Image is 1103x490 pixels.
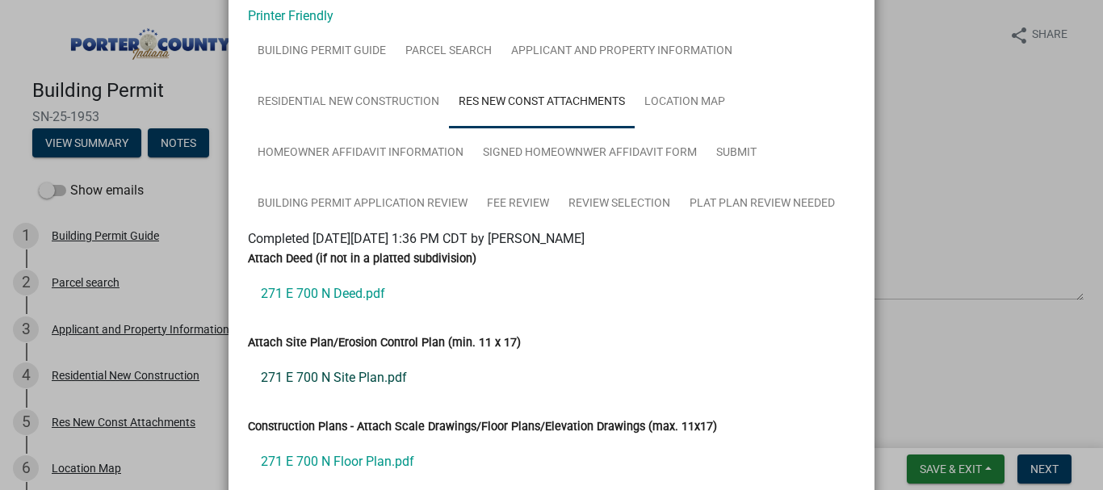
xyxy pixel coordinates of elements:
label: Attach Deed (if not in a platted subdivision) [248,253,476,265]
a: Fee Review [477,178,559,230]
a: Building Permit Application Review [248,178,477,230]
label: Attach Site Plan/Erosion Control Plan (min. 11 x 17) [248,337,521,349]
a: Location Map [635,77,735,128]
a: Printer Friendly [248,8,333,23]
a: Parcel search [396,26,501,77]
a: Plat Plan Review Needed [680,178,845,230]
a: Applicant and Property Information [501,26,742,77]
a: Signed Homeownwer Affidavit Form [473,128,707,179]
a: Homeowner Affidavit Information [248,128,473,179]
a: 271 E 700 N Floor Plan.pdf [248,442,855,481]
a: Review Selection [559,178,680,230]
a: Residential New Construction [248,77,449,128]
label: Construction Plans - Attach Scale Drawings/Floor Plans/Elevation Drawings (max. 11x17) [248,421,717,433]
a: 271 E 700 N Deed.pdf [248,274,855,313]
a: 271 E 700 N Site Plan.pdf [248,358,855,397]
span: Completed [DATE][DATE] 1:36 PM CDT by [PERSON_NAME] [248,231,585,246]
a: Res New Const Attachments [449,77,635,128]
a: Submit [707,128,766,179]
a: Building Permit Guide [248,26,396,77]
